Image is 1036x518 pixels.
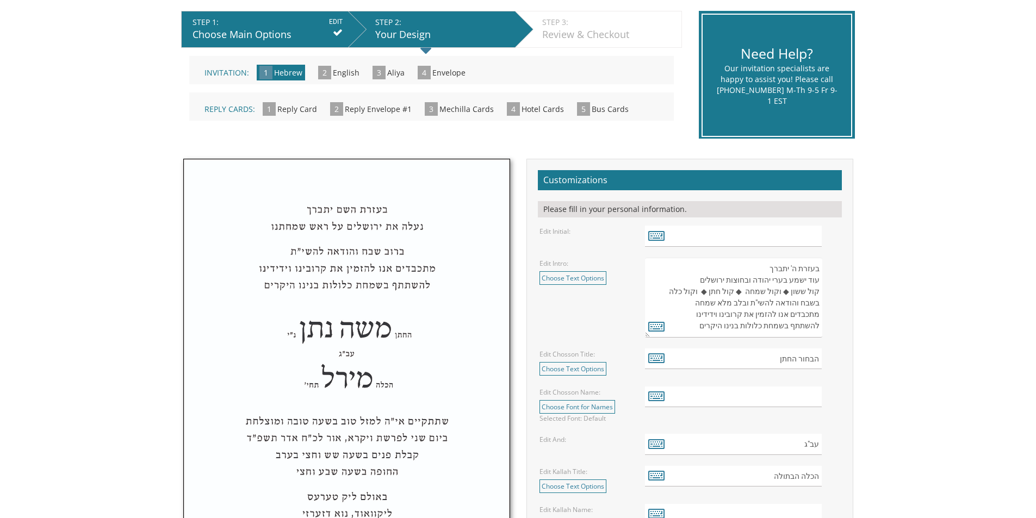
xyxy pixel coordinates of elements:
a: Choose Text Options [539,362,606,376]
div: STEP 1: [193,17,343,28]
span: 1 [263,102,276,116]
span: Mechilla Cards [439,104,494,114]
h2: Customizations [538,170,842,191]
a: Choose Text Options [539,479,606,493]
div: Our invitation specialists are happy to assist you! Please call [PHONE_NUMBER] M-Th 9-5 Fr 9-1 EST [716,63,838,107]
label: Edit Chosson Title: [539,350,595,359]
label: Edit Initial: [539,227,570,236]
span: 4 [418,66,431,79]
a: Choose Text Options [539,271,606,285]
span: Reply Card [277,104,317,114]
label: Edit Chosson Name: [539,388,600,397]
label: Edit Intro: [539,259,568,268]
div: Selected Font: Default [539,414,629,423]
span: Bus Cards [592,104,629,114]
div: STEP 2: [375,17,510,28]
div: STEP 3: [542,17,676,28]
div: Please fill in your personal information. [538,201,842,217]
div: Review & Checkout [542,28,676,42]
span: Reply Cards: [204,104,255,114]
span: 2 [330,102,343,116]
span: English [333,67,359,78]
span: 5 [577,102,590,116]
span: 3 [425,102,438,116]
span: 1 [259,66,272,79]
label: Edit And: [539,435,566,444]
textarea: בעזרת ה' יתברך עוד ישמע בערי יהודה ובחוצות ירושלים קול ששון ◆ וקול שמחה ◆ קול חתן ◆ וקול כלה בשבח... [645,258,822,338]
span: Hebrew [274,67,302,78]
span: Hotel Cards [522,104,564,114]
div: Choose Main Options [193,28,343,42]
a: Choose Font for Names [539,400,615,414]
span: 2 [318,66,331,79]
span: Reply Envelope #1 [345,104,412,114]
span: 4 [507,102,520,116]
span: Invitation: [204,67,249,78]
span: Envelope [432,67,466,78]
div: Need Help? [716,44,838,64]
span: Aliya [387,67,405,78]
input: EDIT [329,17,343,27]
label: Edit Kallah Title: [539,467,587,476]
span: 3 [373,66,386,79]
div: Your Design [375,28,510,42]
label: Edit Kallah Name: [539,505,593,514]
